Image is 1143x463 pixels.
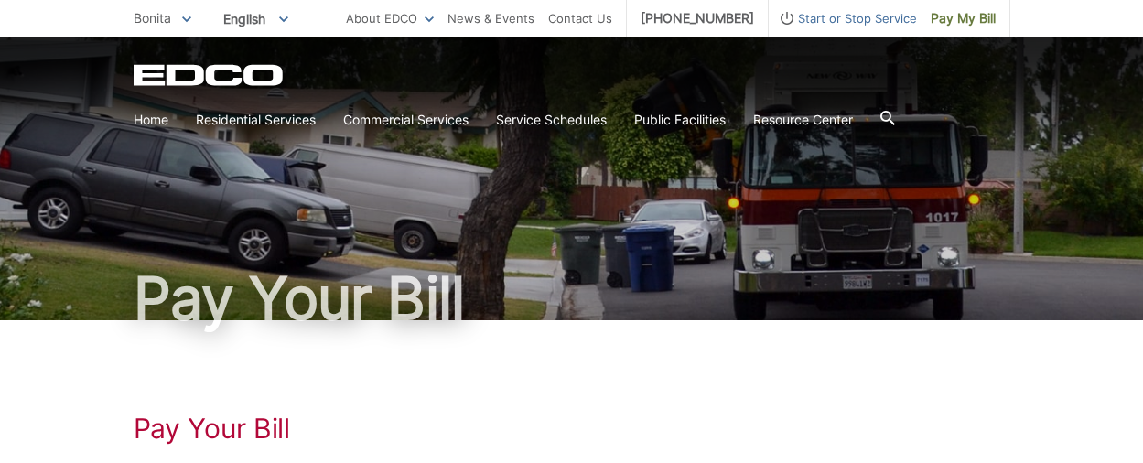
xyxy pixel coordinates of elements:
[548,8,612,28] a: Contact Us
[346,8,434,28] a: About EDCO
[447,8,534,28] a: News & Events
[196,110,316,130] a: Residential Services
[496,110,607,130] a: Service Schedules
[134,412,1010,445] h1: Pay Your Bill
[134,269,1010,328] h1: Pay Your Bill
[134,10,171,26] span: Bonita
[134,110,168,130] a: Home
[134,64,286,86] a: EDCD logo. Return to the homepage.
[210,4,302,34] span: English
[634,110,726,130] a: Public Facilities
[343,110,469,130] a: Commercial Services
[931,8,996,28] span: Pay My Bill
[753,110,853,130] a: Resource Center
